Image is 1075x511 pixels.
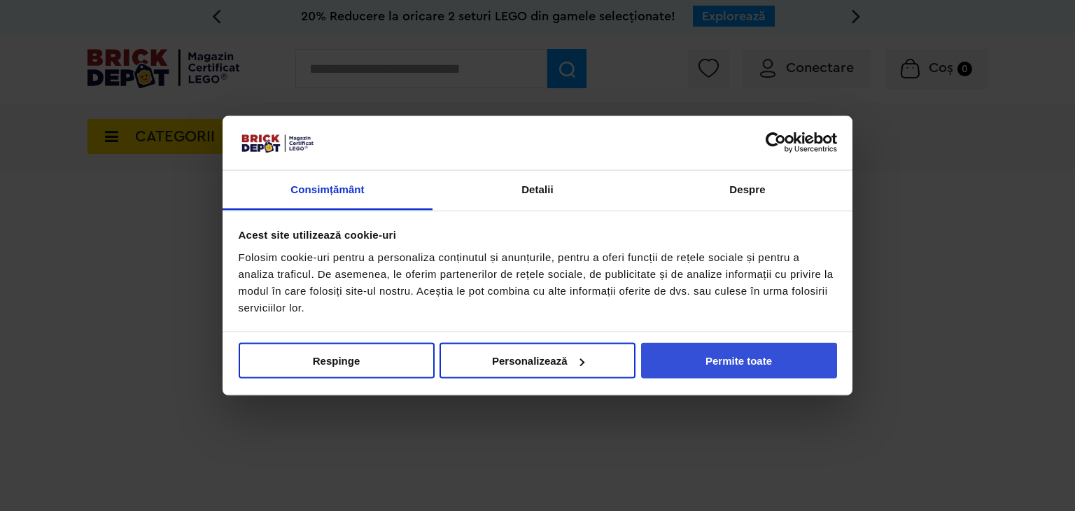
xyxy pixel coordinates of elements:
[642,170,852,210] a: Despre
[239,343,435,379] button: Respinge
[641,343,837,379] button: Permite toate
[239,132,316,154] img: siglă
[239,227,837,244] div: Acest site utilizează cookie-uri
[239,248,837,316] div: Folosim cookie-uri pentru a personaliza conținutul și anunțurile, pentru a oferi funcții de rețel...
[223,170,433,210] a: Consimțământ
[715,132,837,153] a: Usercentrics Cookiebot - opens in a new window
[433,170,642,210] a: Detalii
[440,343,635,379] button: Personalizează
